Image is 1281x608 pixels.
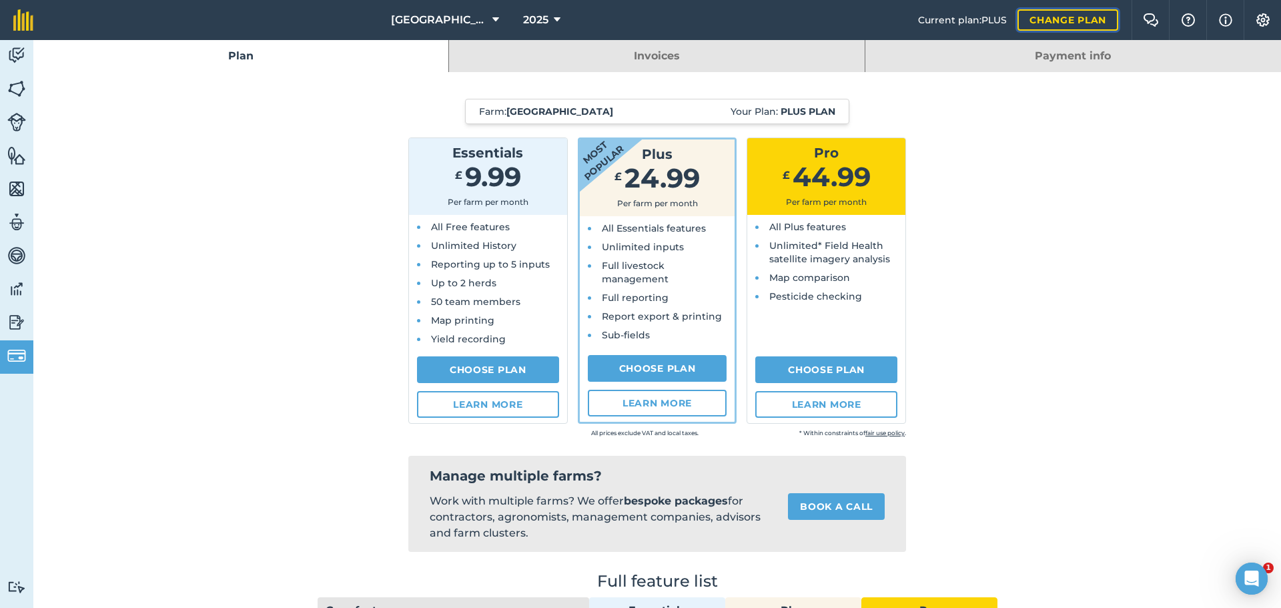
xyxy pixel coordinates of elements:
[602,292,669,304] span: Full reporting
[602,241,684,253] span: Unlimited inputs
[455,169,462,182] span: £
[417,356,559,383] a: Choose Plan
[781,105,835,117] strong: Plus plan
[430,467,885,485] h2: Manage multiple farms?
[602,222,706,234] span: All Essentials features
[431,258,550,270] span: Reporting up to 5 inputs
[769,272,850,284] span: Map comparison
[431,296,520,308] span: 50 team members
[865,429,905,436] a: fair use policy
[769,221,846,233] span: All Plus features
[431,314,494,326] span: Map printing
[1143,13,1159,27] img: Two speech bubbles overlapping with the left bubble in the forefront
[479,105,613,118] span: Farm :
[491,426,699,440] small: All prices exclude VAT and local taxes.
[452,145,523,161] span: Essentials
[449,40,864,72] a: Invoices
[7,113,26,131] img: svg+xml;base64,PD94bWwgdmVyc2lvbj0iMS4wIiBlbmNvZGluZz0idXRmLTgiPz4KPCEtLSBHZW5lcmF0b3I6IEFkb2JlIE...
[431,333,506,345] span: Yield recording
[786,197,867,207] span: Per farm per month
[465,160,521,193] span: 9.99
[755,391,897,418] a: Learn more
[602,310,722,322] span: Report export & printing
[1236,563,1268,595] div: Open Intercom Messenger
[793,160,871,193] span: 44.99
[624,162,700,194] span: 24.99
[602,260,669,285] span: Full livestock management
[588,355,727,382] a: Choose Plan
[13,9,33,31] img: fieldmargin Logo
[431,221,510,233] span: All Free features
[7,45,26,65] img: svg+xml;base64,PD94bWwgdmVyc2lvbj0iMS4wIiBlbmNvZGluZz0idXRmLTgiPz4KPCEtLSBHZW5lcmF0b3I6IEFkb2JlIE...
[1263,563,1274,573] span: 1
[431,240,516,252] span: Unlimited History
[617,198,698,208] span: Per farm per month
[33,40,448,72] a: Plan
[7,346,26,365] img: svg+xml;base64,PD94bWwgdmVyc2lvbj0iMS4wIiBlbmNvZGluZz0idXRmLTgiPz4KPCEtLSBHZW5lcmF0b3I6IEFkb2JlIE...
[602,329,650,341] span: Sub-fields
[7,145,26,166] img: svg+xml;base64,PHN2ZyB4bWxucz0iaHR0cDovL3d3dy53My5vcmcvMjAwMC9zdmciIHdpZHRoPSI1NiIgaGVpZ2h0PSI2MC...
[1219,12,1232,28] img: svg+xml;base64,PHN2ZyB4bWxucz0iaHR0cDovL3d3dy53My5vcmcvMjAwMC9zdmciIHdpZHRoPSIxNyIgaGVpZ2h0PSIxNy...
[788,493,885,520] a: Book a call
[540,101,649,202] strong: Most popular
[1255,13,1271,27] img: A cog icon
[7,179,26,199] img: svg+xml;base64,PHN2ZyB4bWxucz0iaHR0cDovL3d3dy53My5vcmcvMjAwMC9zdmciIHdpZHRoPSI1NiIgaGVpZ2h0PSI2MC...
[506,105,613,117] strong: [GEOGRAPHIC_DATA]
[588,390,727,416] a: Learn more
[1017,9,1118,31] a: Change plan
[7,581,26,593] img: svg+xml;base64,PD94bWwgdmVyc2lvbj0iMS4wIiBlbmNvZGluZz0idXRmLTgiPz4KPCEtLSBHZW5lcmF0b3I6IEFkb2JlIE...
[783,169,790,182] span: £
[769,290,862,302] span: Pesticide checking
[755,356,897,383] a: Choose Plan
[769,240,890,265] span: Unlimited* Field Health satellite imagery analysis
[430,493,767,541] p: Work with multiple farms? We offer for contractors, agronomists, management companies, advisors a...
[731,105,835,118] span: Your Plan:
[699,426,906,440] small: * Within constraints of .
[431,277,496,289] span: Up to 2 herds
[7,312,26,332] img: svg+xml;base64,PD94bWwgdmVyc2lvbj0iMS4wIiBlbmNvZGluZz0idXRmLTgiPz4KPCEtLSBHZW5lcmF0b3I6IEFkb2JlIE...
[1180,13,1196,27] img: A question mark icon
[642,146,673,162] span: Plus
[523,12,548,28] span: 2025
[614,170,622,183] span: £
[624,495,728,507] strong: bespoke packages
[318,573,997,589] h2: Full feature list
[865,40,1281,72] a: Payment info
[448,197,528,207] span: Per farm per month
[7,212,26,232] img: svg+xml;base64,PD94bWwgdmVyc2lvbj0iMS4wIiBlbmNvZGluZz0idXRmLTgiPz4KPCEtLSBHZW5lcmF0b3I6IEFkb2JlIE...
[918,13,1007,27] span: Current plan : PLUS
[7,279,26,299] img: svg+xml;base64,PD94bWwgdmVyc2lvbj0iMS4wIiBlbmNvZGluZz0idXRmLTgiPz4KPCEtLSBHZW5lcmF0b3I6IEFkb2JlIE...
[417,391,559,418] a: Learn more
[7,246,26,266] img: svg+xml;base64,PD94bWwgdmVyc2lvbj0iMS4wIiBlbmNvZGluZz0idXRmLTgiPz4KPCEtLSBHZW5lcmF0b3I6IEFkb2JlIE...
[391,12,487,28] span: [GEOGRAPHIC_DATA]
[814,145,839,161] span: Pro
[7,79,26,99] img: svg+xml;base64,PHN2ZyB4bWxucz0iaHR0cDovL3d3dy53My5vcmcvMjAwMC9zdmciIHdpZHRoPSI1NiIgaGVpZ2h0PSI2MC...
